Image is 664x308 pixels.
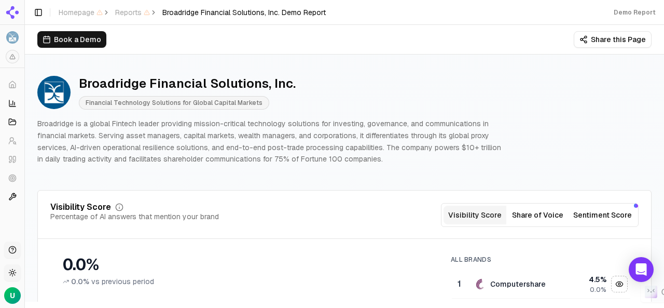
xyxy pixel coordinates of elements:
[59,7,103,18] span: Homepage
[456,278,463,290] div: 1
[115,7,150,18] span: Reports
[569,206,636,224] button: Sentiment Score
[629,257,654,282] div: Open Intercom Messenger
[50,211,219,222] div: Percentage of AI answers that mention your brand
[611,276,628,292] button: Hide computershare data
[37,118,502,165] p: Broadridge is a global Fintech leader providing mission-critical technology solutions for investi...
[79,96,269,110] span: Financial Technology Solutions for Global Capital Markets
[444,206,506,224] button: Visibility Score
[590,286,606,294] span: 0.0%
[452,270,630,299] tr: 1computershareComputershare4.5%0.0%Hide computershare data
[490,279,546,289] div: Computershare
[63,256,430,274] div: 0.0%
[59,7,326,18] nav: breadcrumb
[451,256,630,264] div: All Brands
[10,290,15,301] span: U
[37,31,106,48] button: Book a Demo
[71,276,89,287] span: 0.0%
[474,278,486,290] img: computershare
[37,76,71,109] img: Broadridge Financial Solutions, Inc.
[574,31,652,48] button: Share this Page
[614,8,656,17] div: Demo Report
[79,75,296,92] div: Broadridge Financial Solutions, Inc.
[91,276,154,287] span: vs previous period
[50,203,111,211] div: Visibility Score
[562,274,607,285] div: 4.5 %
[506,206,569,224] button: Share of Voice
[162,7,326,18] span: Broadridge Financial Solutions, Inc. Demo Report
